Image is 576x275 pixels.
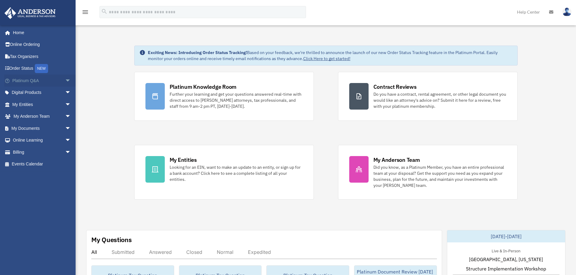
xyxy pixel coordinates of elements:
div: Further your learning and get your questions answered real-time with direct access to [PERSON_NAM... [170,91,303,109]
div: My Anderson Team [373,156,420,164]
span: arrow_drop_down [65,75,77,87]
div: Based on your feedback, we're thrilled to announce the launch of our new Order Status Tracking fe... [148,50,513,62]
span: Structure Implementation Workshop [466,265,546,272]
a: My Anderson Team Did you know, as a Platinum Member, you have an entire professional team at your... [338,145,518,200]
a: Contract Reviews Do you have a contract, rental agreement, or other legal document you would like... [338,72,518,121]
a: Order StatusNEW [4,62,80,75]
div: [DATE]-[DATE] [447,230,565,242]
div: Live & In-Person [487,247,525,254]
div: Answered [149,249,172,255]
a: Events Calendar [4,158,80,170]
a: Digital Productsarrow_drop_down [4,87,80,99]
a: Billingarrow_drop_down [4,146,80,158]
a: Online Learningarrow_drop_down [4,134,80,146]
span: arrow_drop_down [65,98,77,111]
div: Do you have a contract, rental agreement, or other legal document you would like an attorney's ad... [373,91,506,109]
a: Platinum Knowledge Room Further your learning and get your questions answered real-time with dire... [134,72,314,121]
div: My Questions [91,235,132,244]
a: My Entities Looking for an EIN, want to make an update to an entity, or sign up for a bank accoun... [134,145,314,200]
div: NEW [35,64,48,73]
div: Normal [217,249,233,255]
span: arrow_drop_down [65,146,77,158]
img: Anderson Advisors Platinum Portal [3,7,57,19]
span: arrow_drop_down [65,122,77,135]
div: Expedited [248,249,271,255]
span: arrow_drop_down [65,110,77,123]
div: Platinum Knowledge Room [170,83,237,91]
div: Contract Reviews [373,83,417,91]
div: All [91,249,97,255]
div: Looking for an EIN, want to make an update to an entity, or sign up for a bank account? Click her... [170,164,303,182]
img: User Pic [562,8,571,16]
div: Submitted [112,249,135,255]
a: Online Ordering [4,39,80,51]
span: [GEOGRAPHIC_DATA], [US_STATE] [469,256,543,263]
span: arrow_drop_down [65,134,77,147]
i: search [101,8,108,15]
a: My Entitiesarrow_drop_down [4,98,80,110]
a: My Anderson Teamarrow_drop_down [4,110,80,123]
a: Click Here to get started! [303,56,350,61]
i: menu [82,8,89,16]
div: Closed [186,249,202,255]
a: Tax Organizers [4,50,80,62]
span: arrow_drop_down [65,87,77,99]
a: My Documentsarrow_drop_down [4,122,80,134]
div: My Entities [170,156,197,164]
a: Platinum Q&Aarrow_drop_down [4,75,80,87]
strong: Exciting News: Introducing Order Status Tracking! [148,50,247,55]
a: menu [82,11,89,16]
a: Home [4,27,77,39]
div: Did you know, as a Platinum Member, you have an entire professional team at your disposal? Get th... [373,164,506,188]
